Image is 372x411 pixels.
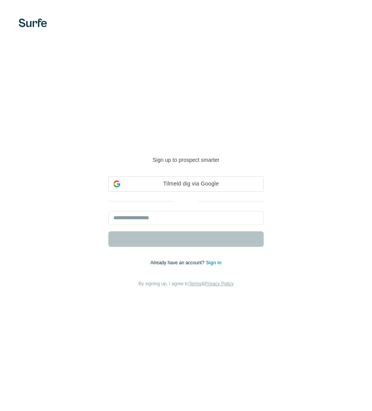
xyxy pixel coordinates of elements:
p: or [174,198,198,205]
p: Sign up to prospect smarter [108,156,264,164]
span: Already have an account? [151,260,206,265]
a: Terms [189,281,202,286]
a: Sign in [206,260,221,265]
img: Surfe's logo [19,19,47,27]
div: Tilmeld dig via Google [108,176,264,192]
span: Tilmeld dig via Google [123,180,259,188]
h1: Welcome to [GEOGRAPHIC_DATA] [108,123,264,154]
a: Privacy Policy [205,281,234,286]
span: By signing up, I agree to & [139,281,234,286]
